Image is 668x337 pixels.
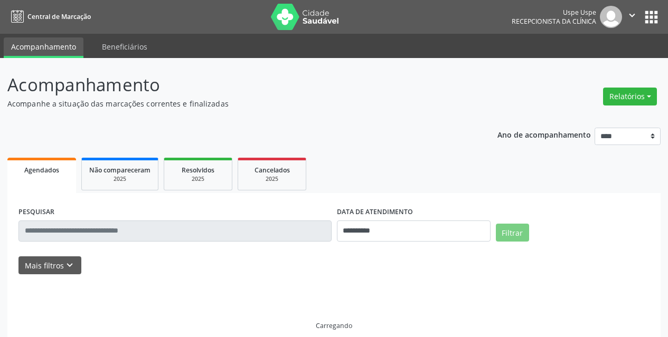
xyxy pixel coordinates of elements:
i: keyboard_arrow_down [64,259,76,271]
div: 2025 [246,175,298,183]
span: Cancelados [255,166,290,175]
button:  [622,6,642,28]
a: Beneficiários [95,37,155,56]
div: Uspe Uspe [512,8,596,17]
div: 2025 [89,175,150,183]
i:  [626,9,638,21]
label: DATA DE ATENDIMENTO [337,204,413,220]
span: Recepcionista da clínica [512,17,596,26]
img: img [600,6,622,28]
button: Mais filtroskeyboard_arrow_down [18,256,81,275]
a: Central de Marcação [7,8,91,25]
span: Central de Marcação [27,12,91,21]
div: Carregando [316,321,352,330]
button: Relatórios [603,88,657,105]
p: Acompanhe a situação das marcações correntes e finalizadas [7,98,465,109]
div: 2025 [172,175,224,183]
span: Não compareceram [89,166,150,175]
a: Acompanhamento [4,37,83,58]
button: Filtrar [496,224,529,242]
span: Agendados [24,166,59,175]
p: Ano de acompanhamento [497,128,591,141]
label: PESQUISAR [18,204,54,220]
span: Resolvidos [182,166,214,175]
p: Acompanhamento [7,72,465,98]
button: apps [642,8,661,26]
